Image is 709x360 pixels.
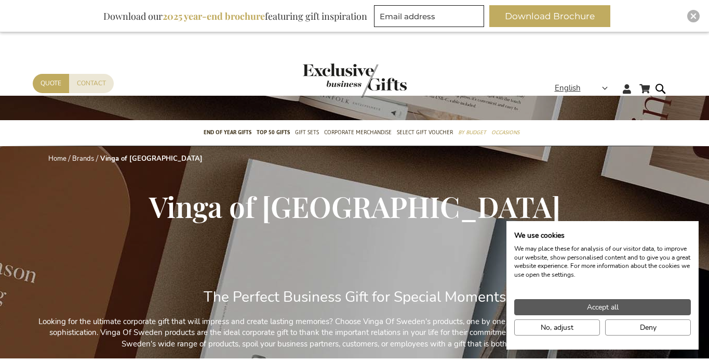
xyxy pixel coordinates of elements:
a: Home [48,154,66,163]
span: Deny [640,322,657,333]
button: Deny all cookies [605,319,691,336]
img: Exclusive Business gifts logo [303,63,407,98]
p: We may place these for analysis of our visitor data, to improve our website, show personalised co... [514,245,691,279]
div: English [555,82,614,94]
img: Close [690,13,697,19]
button: Accept all cookies [514,299,691,315]
a: Brands [72,154,94,163]
input: Email address [374,5,484,27]
button: Adjust cookie preferences [514,319,600,336]
span: Corporate Merchandise [324,127,392,138]
h2: We use cookies [514,231,691,240]
span: Select Gift Voucher [397,127,453,138]
span: Accept all [587,302,619,313]
span: No, adjust [541,322,573,333]
span: Vinga of [GEOGRAPHIC_DATA] [149,187,560,225]
a: Contact [69,74,114,93]
span: By Budget [458,127,486,138]
div: Close [687,10,700,22]
span: English [555,82,581,94]
span: Occasions [491,127,519,138]
span: Gift Sets [295,127,319,138]
b: 2025 year-end brochure [163,10,265,22]
form: marketing offers and promotions [374,5,487,30]
span: End of year gifts [204,127,251,138]
span: TOP 50 Gifts [257,127,290,138]
button: Download Brochure [489,5,610,27]
strong: Vinga of [GEOGRAPHIC_DATA] [100,154,203,163]
h2: The Perfect Business Gift for Special Moments [33,289,677,305]
a: store logo [303,63,355,98]
a: Quote [33,74,69,93]
div: Download our featuring gift inspiration [99,5,372,27]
